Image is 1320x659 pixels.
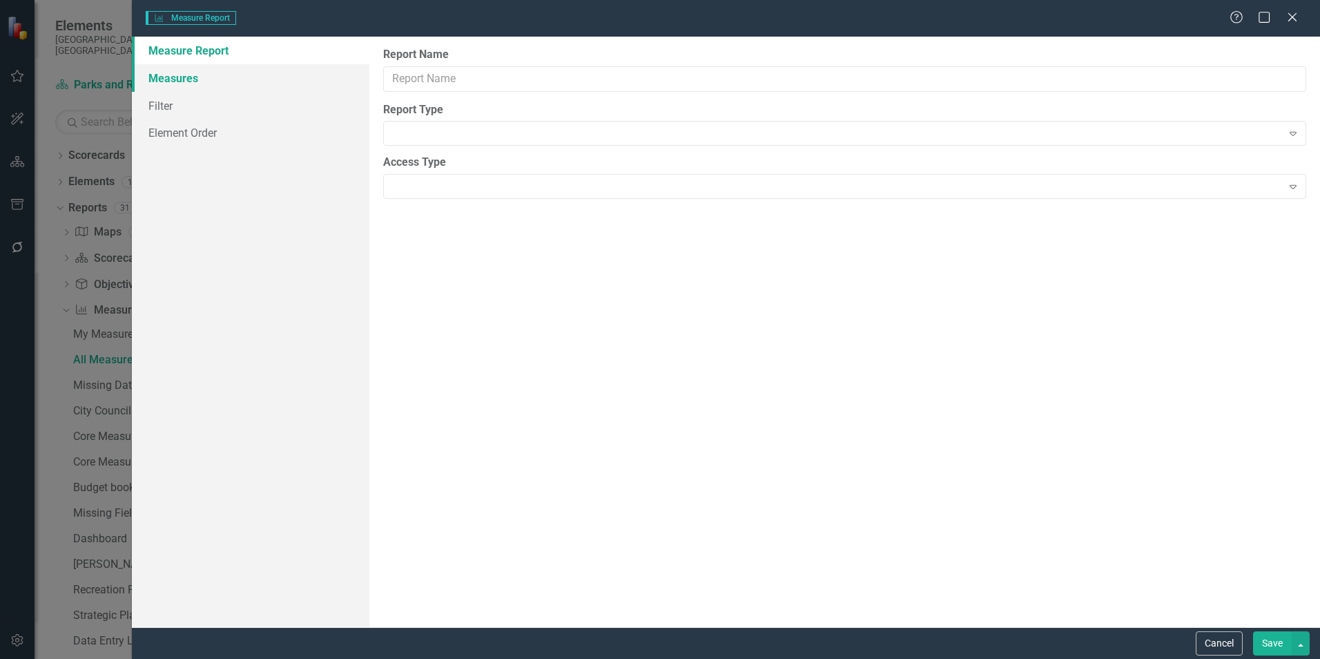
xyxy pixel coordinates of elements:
[132,92,369,120] a: Filter
[1253,631,1292,656] button: Save
[383,155,1306,171] label: Access Type
[383,102,1306,118] label: Report Type
[1196,631,1243,656] button: Cancel
[383,66,1306,92] input: Report Name
[132,119,369,146] a: Element Order
[132,37,369,64] a: Measure Report
[132,64,369,92] a: Measures
[146,11,235,25] span: Measure Report
[383,47,1306,63] label: Report Name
